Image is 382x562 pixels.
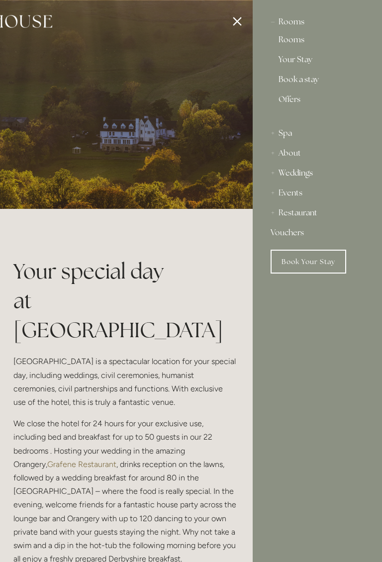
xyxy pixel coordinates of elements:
a: Offers [279,95,356,111]
a: Rooms [279,36,356,48]
div: Rooms [271,12,364,32]
a: Your Stay [279,56,356,68]
div: Restaurant [271,203,364,223]
div: Events [271,183,364,203]
a: Book Your Stay [271,250,346,274]
div: Weddings [271,163,364,183]
div: Spa [271,123,364,143]
div: About [271,143,364,163]
a: Vouchers [271,223,364,243]
a: Book a stay [279,76,356,88]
